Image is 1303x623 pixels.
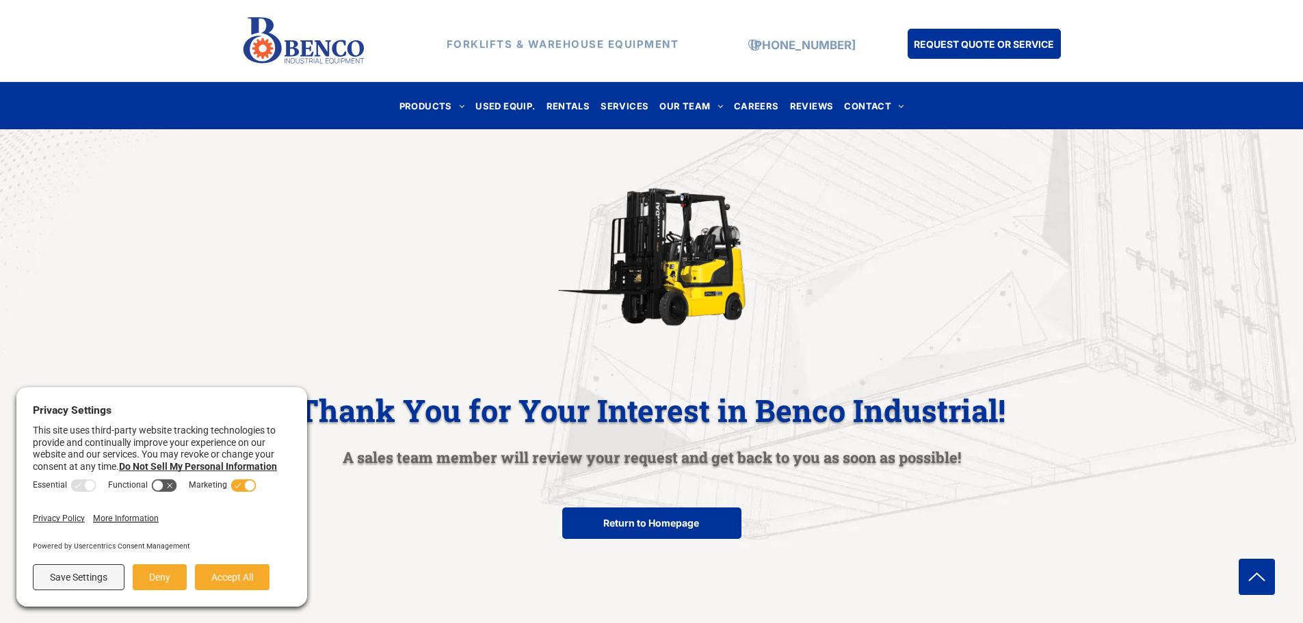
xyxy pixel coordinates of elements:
[562,507,741,539] a: Return to Homepage
[541,96,596,115] a: RENTALS
[750,38,856,52] a: [PHONE_NUMBER]
[343,447,961,467] span: A sales team member will review your request and get back to you as soon as possible!
[914,31,1054,57] span: REQUEST QUOTE OR SERVICE
[447,38,679,51] strong: FORKLIFTS & WAREHOUSE EQUIPMENT
[298,390,1005,430] span: Thank You for Your Interest in Benco Industrial!
[654,96,728,115] a: OUR TEAM
[785,96,839,115] a: REVIEWS
[394,96,471,115] a: PRODUCTS
[908,29,1061,59] a: REQUEST QUOTE OR SERVICE
[839,96,909,115] a: CONTACT
[595,96,654,115] a: SERVICES
[728,96,785,115] a: CAREERS
[603,510,699,535] span: Return to Homepage
[470,96,540,115] a: USED EQUIP.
